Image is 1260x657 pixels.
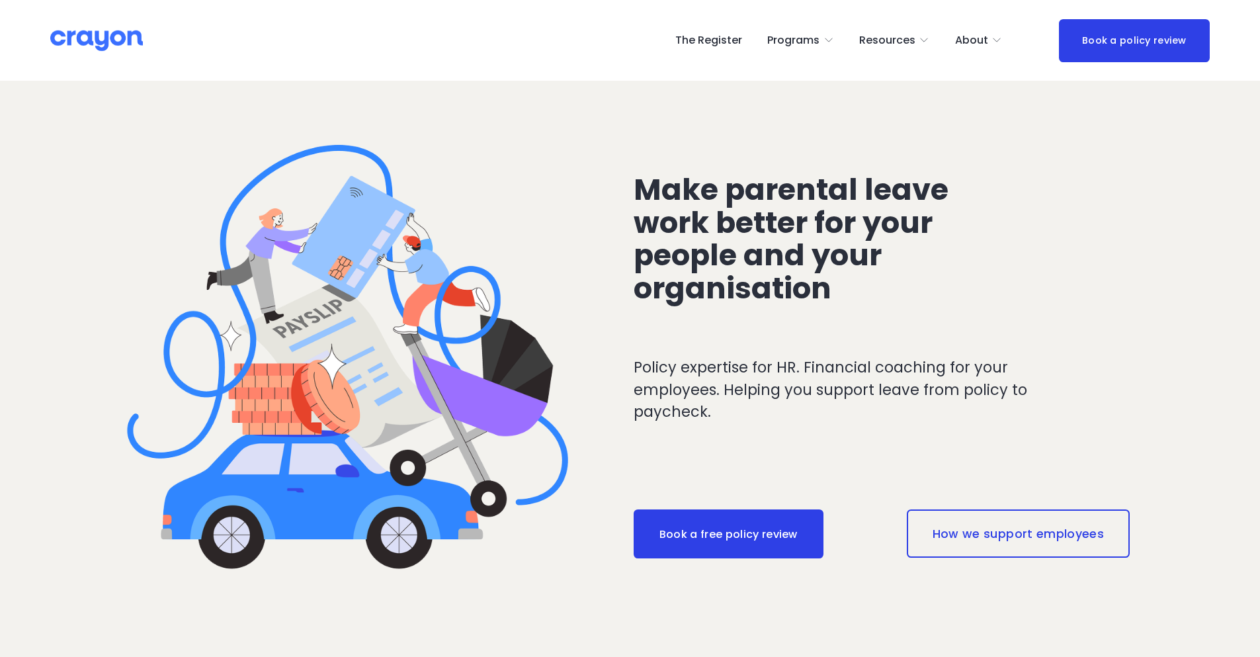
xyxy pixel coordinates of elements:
a: Book a free policy review [634,509,823,558]
span: Programs [767,31,819,50]
a: folder dropdown [955,30,1003,51]
a: folder dropdown [859,30,930,51]
a: Book a policy review [1059,19,1210,62]
span: About [955,31,988,50]
a: The Register [675,30,742,51]
p: Policy expertise for HR. Financial coaching for your employees. Helping you support leave from po... [634,357,1081,423]
img: Crayon [50,29,143,52]
span: Make parental leave work better for your people and your organisation [634,169,955,310]
a: folder dropdown [767,30,834,51]
a: How we support employees [907,509,1130,557]
span: Resources [859,31,915,50]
